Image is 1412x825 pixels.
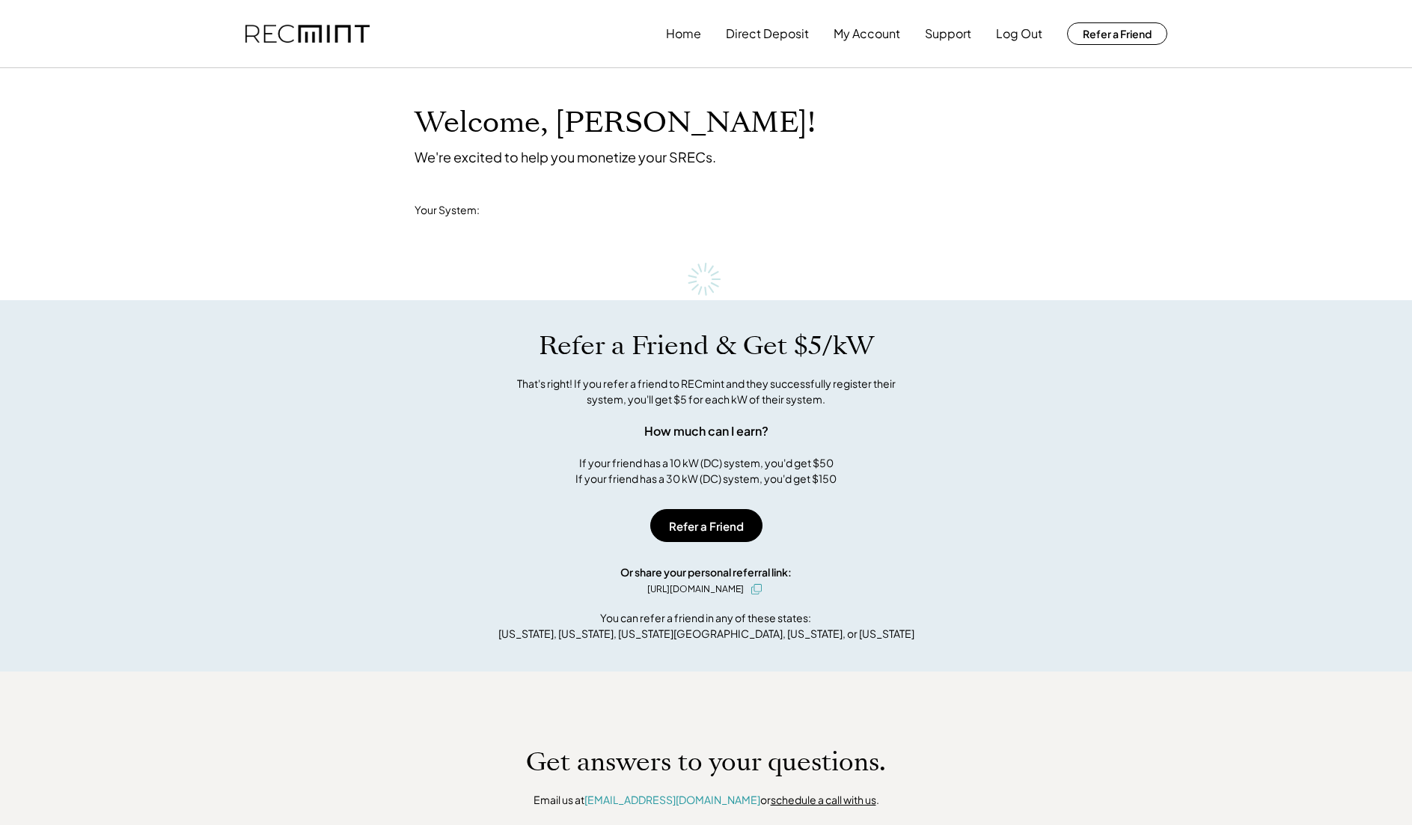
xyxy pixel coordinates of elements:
[620,564,792,580] div: Or share your personal referral link:
[644,422,768,440] div: How much can I earn?
[245,25,370,43] img: recmint-logotype%403x.png
[501,376,912,407] div: That's right! If you refer a friend to RECmint and they successfully register their system, you'l...
[771,793,876,806] a: schedule a call with us
[925,19,971,49] button: Support
[650,509,762,542] button: Refer a Friend
[726,19,809,49] button: Direct Deposit
[526,746,886,778] h1: Get answers to your questions.
[415,148,716,165] div: We're excited to help you monetize your SRECs.
[584,793,760,806] a: [EMAIL_ADDRESS][DOMAIN_NAME]
[415,203,480,218] div: Your System:
[415,106,816,141] h1: Welcome, [PERSON_NAME]!
[996,19,1042,49] button: Log Out
[534,793,879,808] div: Email us at or .
[647,582,744,596] div: [URL][DOMAIN_NAME]
[834,19,900,49] button: My Account
[575,455,837,487] div: If your friend has a 10 kW (DC) system, you'd get $50 If your friend has a 30 kW (DC) system, you...
[539,330,874,362] h1: Refer a Friend & Get $5/kW
[498,610,914,642] div: You can refer a friend in any of these states: [US_STATE], [US_STATE], [US_STATE][GEOGRAPHIC_DATA...
[748,580,765,598] button: click to copy
[666,19,701,49] button: Home
[1067,22,1167,45] button: Refer a Friend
